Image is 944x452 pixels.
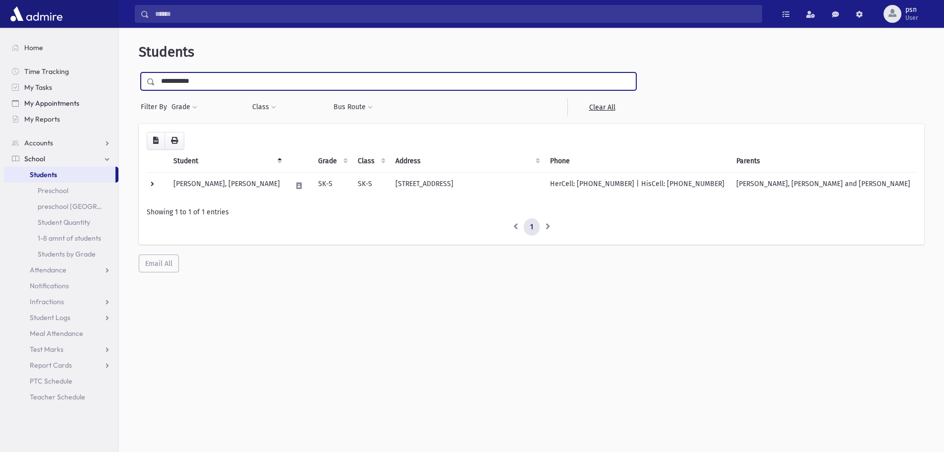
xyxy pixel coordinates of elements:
[352,150,389,173] th: Class: activate to sort column ascending
[4,40,118,56] a: Home
[730,172,916,199] td: [PERSON_NAME], [PERSON_NAME] and [PERSON_NAME]
[905,6,918,14] span: psn
[389,172,544,199] td: [STREET_ADDRESS]
[544,172,730,199] td: HerCell: [PHONE_NUMBER] | HisCell: [PHONE_NUMBER]
[30,313,70,322] span: Student Logs
[139,44,194,60] span: Students
[30,170,57,179] span: Students
[4,262,118,278] a: Attendance
[141,102,171,112] span: Filter By
[147,207,916,217] div: Showing 1 to 1 of 1 entries
[4,278,118,294] a: Notifications
[24,67,69,76] span: Time Tracking
[4,167,115,183] a: Students
[544,150,730,173] th: Phone
[167,150,286,173] th: Student: activate to sort column descending
[312,150,352,173] th: Grade: activate to sort column ascending
[4,111,118,127] a: My Reports
[4,95,118,111] a: My Appointments
[524,218,540,236] a: 1
[30,297,64,306] span: Infractions
[4,357,118,373] a: Report Cards
[4,230,118,246] a: 1-8 amnt of students
[30,329,83,338] span: Meal Attendance
[24,83,52,92] span: My Tasks
[147,132,165,150] button: CSV
[30,281,69,290] span: Notifications
[24,99,79,108] span: My Appointments
[30,361,72,370] span: Report Cards
[4,214,118,230] a: Student Quantity
[4,183,118,198] a: Preschool
[4,310,118,325] a: Student Logs
[24,43,43,52] span: Home
[24,138,53,147] span: Accounts
[4,325,118,341] a: Meal Attendance
[4,64,118,79] a: Time Tracking
[905,14,918,22] span: User
[312,172,352,199] td: SK-S
[139,255,179,272] button: Email All
[352,172,389,199] td: SK-S
[252,98,277,116] button: Class
[389,150,544,173] th: Address: activate to sort column ascending
[4,135,118,151] a: Accounts
[30,377,72,386] span: PTC Schedule
[24,115,60,124] span: My Reports
[24,154,45,163] span: School
[4,294,118,310] a: Infractions
[167,172,286,199] td: [PERSON_NAME], [PERSON_NAME]
[4,79,118,95] a: My Tasks
[730,150,916,173] th: Parents
[165,132,184,150] button: Print
[4,373,118,389] a: PTC Schedule
[4,389,118,405] a: Teacher Schedule
[567,98,636,116] a: Clear All
[30,265,66,274] span: Attendance
[171,98,198,116] button: Grade
[4,198,118,214] a: preschool [GEOGRAPHIC_DATA]
[149,5,762,23] input: Search
[30,392,85,401] span: Teacher Schedule
[4,246,118,262] a: Students by Grade
[4,151,118,167] a: School
[30,345,63,354] span: Test Marks
[8,4,65,24] img: AdmirePro
[4,341,118,357] a: Test Marks
[333,98,373,116] button: Bus Route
